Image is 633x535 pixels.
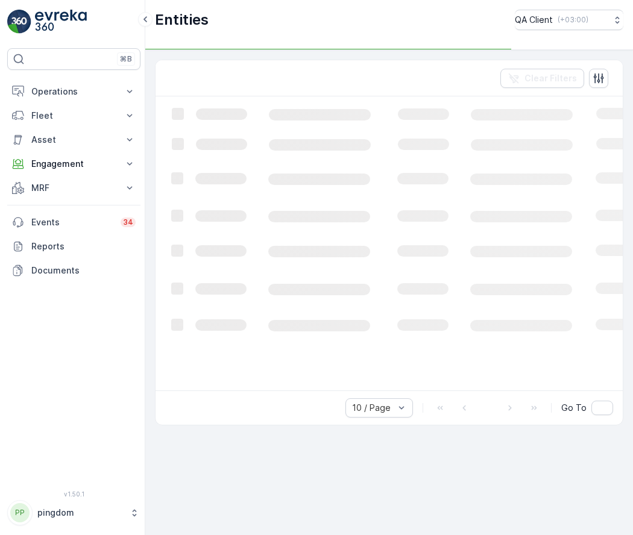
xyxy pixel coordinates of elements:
[7,80,140,104] button: Operations
[35,10,87,34] img: logo_light-DOdMpM7g.png
[558,15,588,25] p: ( +03:00 )
[10,503,30,522] div: PP
[31,110,116,122] p: Fleet
[7,234,140,258] a: Reports
[7,128,140,152] button: Asset
[7,490,140,498] span: v 1.50.1
[155,10,209,30] p: Entities
[515,10,623,30] button: QA Client(+03:00)
[31,134,116,146] p: Asset
[120,54,132,64] p: ⌘B
[7,258,140,283] a: Documents
[500,69,584,88] button: Clear Filters
[31,240,136,252] p: Reports
[31,264,136,277] p: Documents
[524,72,577,84] p: Clear Filters
[7,210,140,234] a: Events34
[561,402,587,414] span: Go To
[31,86,116,98] p: Operations
[37,507,124,519] p: pingdom
[7,152,140,176] button: Engagement
[7,176,140,200] button: MRF
[31,182,116,194] p: MRF
[7,500,140,525] button: PPpingdom
[515,14,553,26] p: QA Client
[7,10,31,34] img: logo
[123,217,133,227] p: 34
[31,158,116,170] p: Engagement
[31,216,113,228] p: Events
[7,104,140,128] button: Fleet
